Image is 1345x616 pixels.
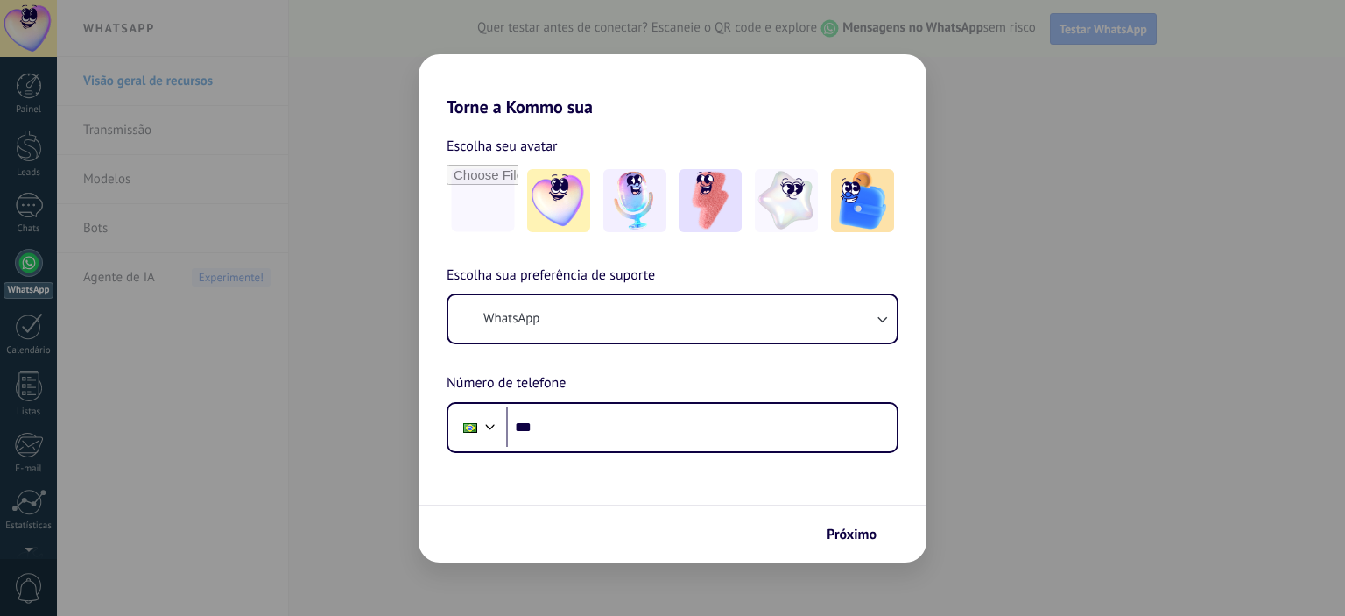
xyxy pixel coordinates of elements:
span: WhatsApp [483,310,539,328]
button: Próximo [819,520,900,549]
img: -1.jpeg [527,169,590,232]
button: WhatsApp [448,295,897,343]
img: -4.jpeg [755,169,818,232]
span: Próximo [827,528,877,541]
img: -5.jpeg [831,169,894,232]
div: Brazil: + 55 [454,409,487,446]
span: Escolha sua preferência de suporte [447,265,655,287]
span: Número de telefone [447,372,566,395]
img: -3.jpeg [679,169,742,232]
h2: Torne a Kommo sua [419,54,926,117]
img: -2.jpeg [603,169,666,232]
span: Escolha seu avatar [447,135,558,158]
